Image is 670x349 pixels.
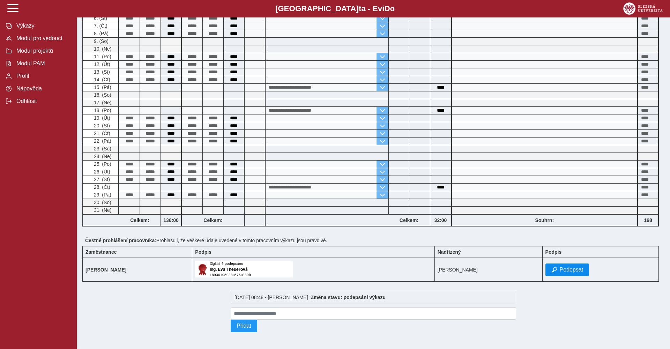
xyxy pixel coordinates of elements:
b: Podpis [545,249,562,255]
b: Souhrn: [535,217,554,223]
span: 14. (Čt) [92,77,110,82]
span: 28. (Čt) [92,184,110,190]
button: Podepsat [545,263,589,276]
span: Modul PAM [14,60,71,67]
span: 16. (So) [92,92,111,98]
b: Celkem: [119,217,161,223]
span: 11. (Po) [92,54,111,59]
span: 13. (St) [92,69,110,75]
b: Změna stavu: podepsání výkazu [311,295,386,300]
span: 22. (Pá) [92,138,111,144]
b: Celkem: [182,217,244,223]
span: 9. (So) [92,38,109,44]
span: 8. (Pá) [92,31,109,36]
b: 136:00 [161,217,181,223]
button: Přidat [231,320,257,332]
span: 17. (Ne) [92,100,112,105]
span: 12. (Út) [92,61,110,67]
b: Nadřízený [438,249,461,255]
b: [GEOGRAPHIC_DATA] a - Evi [21,4,649,13]
span: Profil [14,73,71,79]
span: D [384,4,390,13]
span: 21. (Čt) [92,131,110,136]
b: Podpis [195,249,211,255]
span: 31. (Ne) [92,207,112,213]
b: Celkem: [388,217,430,223]
span: 19. (Út) [92,115,110,121]
b: [PERSON_NAME] [85,267,126,273]
b: 32:00 [430,217,451,223]
span: 27. (St) [92,177,110,182]
img: Digitálně podepsáno uživatelem [195,261,293,277]
span: Výkazy [14,23,71,29]
span: Modul pro vedoucí [14,35,71,42]
span: Podepsat [560,267,583,273]
img: logo_web_su.png [623,2,663,15]
b: Čestné prohlášení pracovníka: [85,238,156,243]
b: 168 [638,217,658,223]
span: 20. (St) [92,123,110,128]
span: 24. (Ne) [92,154,112,159]
span: Přidat [237,323,251,329]
span: 10. (Ne) [92,46,112,52]
span: Modul projektů [14,48,71,54]
span: Nápověda [14,86,71,92]
td: [PERSON_NAME] [434,258,542,282]
span: o [390,4,395,13]
span: t [359,4,361,13]
span: 26. (Út) [92,169,110,174]
span: 25. (Po) [92,161,111,167]
div: [DATE] 08:48 - [PERSON_NAME] : [231,291,516,304]
span: 7. (Čt) [92,23,107,29]
span: 23. (So) [92,146,111,151]
span: Odhlásit [14,98,71,104]
span: 29. (Pá) [92,192,111,198]
span: 15. (Pá) [92,84,111,90]
div: Prohlašuji, že veškeré údaje uvedené v tomto pracovním výkazu jsou pravdivé. [82,235,664,246]
span: 18. (Po) [92,107,111,113]
span: 6. (St) [92,15,107,21]
b: Zaměstnanec [85,249,117,255]
span: 30. (So) [92,200,111,205]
